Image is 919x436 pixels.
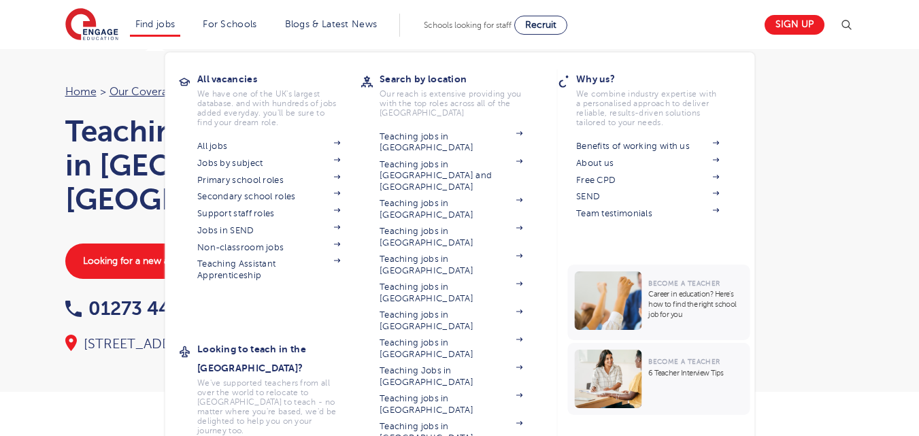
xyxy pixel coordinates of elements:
a: Teaching jobs in [GEOGRAPHIC_DATA] [380,226,522,248]
a: About us [576,158,719,169]
a: Teaching jobs in [GEOGRAPHIC_DATA] [380,254,522,276]
a: Teaching jobs in [GEOGRAPHIC_DATA] and [GEOGRAPHIC_DATA] [380,159,522,192]
a: Teaching jobs in [GEOGRAPHIC_DATA] [380,393,522,416]
div: [STREET_ADDRESS] [65,335,446,354]
a: Teaching jobs in [GEOGRAPHIC_DATA] [380,198,522,220]
a: Benefits of working with us [576,141,719,152]
h3: Looking to teach in the [GEOGRAPHIC_DATA]? [197,339,361,378]
span: Recruit [525,20,556,30]
p: We combine industry expertise with a personalised approach to deliver reliable, results-driven so... [576,89,719,127]
a: SEND [576,191,719,202]
a: Teaching jobs in [GEOGRAPHIC_DATA] [380,309,522,332]
h3: All vacancies [197,69,361,88]
a: Free CPD [576,175,719,186]
a: Teaching Assistant Apprenticeship [197,258,340,281]
a: Looking to teach in the [GEOGRAPHIC_DATA]?We've supported teachers from all over the world to rel... [197,339,361,435]
a: Support staff roles [197,208,340,219]
a: Home [65,86,97,98]
a: 01273 447633 [65,298,214,319]
h3: Search by location [380,69,543,88]
p: Career in education? Here’s how to find the right school job for you [648,289,743,320]
span: Become a Teacher [648,280,720,287]
a: All jobs [197,141,340,152]
span: Schools looking for staff [424,20,512,30]
a: Why us?We combine industry expertise with a personalised approach to deliver reliable, results-dr... [576,69,739,127]
a: Looking for a new agency partner? [65,244,252,279]
img: Engage Education [65,8,118,42]
a: Become a Teacher6 Teacher Interview Tips [567,343,753,415]
p: 6 Teacher Interview Tips [648,368,743,378]
a: Search by locationOur reach is extensive providing you with the top roles across all of the [GEOG... [380,69,543,118]
a: Teaching jobs in [GEOGRAPHIC_DATA] [380,282,522,304]
a: Recruit [514,16,567,35]
a: Teaching jobs in [GEOGRAPHIC_DATA] [380,131,522,154]
span: > [100,86,106,98]
a: Blogs & Latest News [285,19,378,29]
a: Non-classroom jobs [197,242,340,253]
a: Teaching jobs in [GEOGRAPHIC_DATA] [380,337,522,360]
a: Jobs in SEND [197,225,340,236]
p: We've supported teachers from all over the world to relocate to [GEOGRAPHIC_DATA] to teach - no m... [197,378,340,435]
a: Become a TeacherCareer in education? Here’s how to find the right school job for you [567,265,753,340]
a: Find jobs [135,19,176,29]
p: Our reach is extensive providing you with the top roles across all of the [GEOGRAPHIC_DATA] [380,89,522,118]
span: Become a Teacher [648,358,720,365]
a: Jobs by subject [197,158,340,169]
a: Primary school roles [197,175,340,186]
h1: Teaching & Supply Agency in [GEOGRAPHIC_DATA], [GEOGRAPHIC_DATA] [65,114,446,216]
nav: breadcrumb [65,83,446,101]
p: We have one of the UK's largest database. and with hundreds of jobs added everyday. you'll be sur... [197,89,340,127]
h3: Why us? [576,69,739,88]
a: Secondary school roles [197,191,340,202]
a: Sign up [765,15,824,35]
a: Team testimonials [576,208,719,219]
a: Our coverage [110,86,180,98]
a: Teaching Jobs in [GEOGRAPHIC_DATA] [380,365,522,388]
a: All vacanciesWe have one of the UK's largest database. and with hundreds of jobs added everyday. ... [197,69,361,127]
a: For Schools [203,19,256,29]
